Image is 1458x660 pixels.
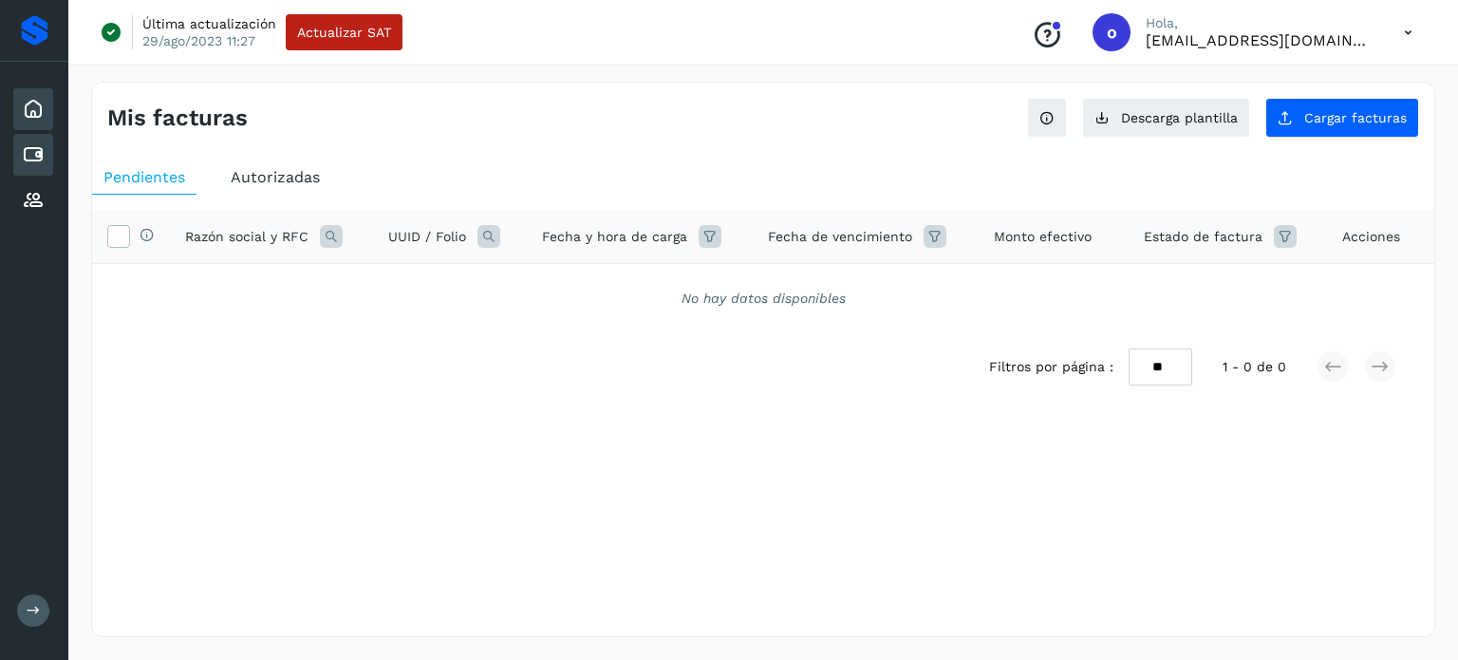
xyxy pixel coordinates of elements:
span: Cargar facturas [1304,111,1407,124]
p: Hola, [1146,15,1374,31]
span: 1 - 0 de 0 [1223,357,1286,377]
span: Actualizar SAT [297,26,391,39]
div: Proveedores [13,179,53,221]
div: No hay datos disponibles [117,289,1410,309]
span: Autorizadas [231,168,320,186]
div: Inicio [13,88,53,130]
span: Razón social y RFC [185,227,308,247]
span: Estado de factura [1144,227,1262,247]
span: UUID / Folio [388,227,466,247]
button: Cargar facturas [1265,98,1419,138]
span: Fecha y hora de carga [542,227,687,247]
h4: Mis facturas [107,104,248,132]
div: Cuentas por pagar [13,134,53,176]
span: Pendientes [103,168,185,186]
p: Última actualización [142,15,276,32]
span: Filtros por página : [989,357,1113,377]
span: Descarga plantilla [1121,111,1238,124]
span: Monto efectivo [994,227,1092,247]
p: 29/ago/2023 11:27 [142,32,255,49]
p: orlando@rfllogistics.com.mx [1146,31,1374,49]
span: Fecha de vencimiento [768,227,912,247]
span: Acciones [1342,227,1400,247]
button: Actualizar SAT [286,14,402,50]
button: Descarga plantilla [1082,98,1250,138]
